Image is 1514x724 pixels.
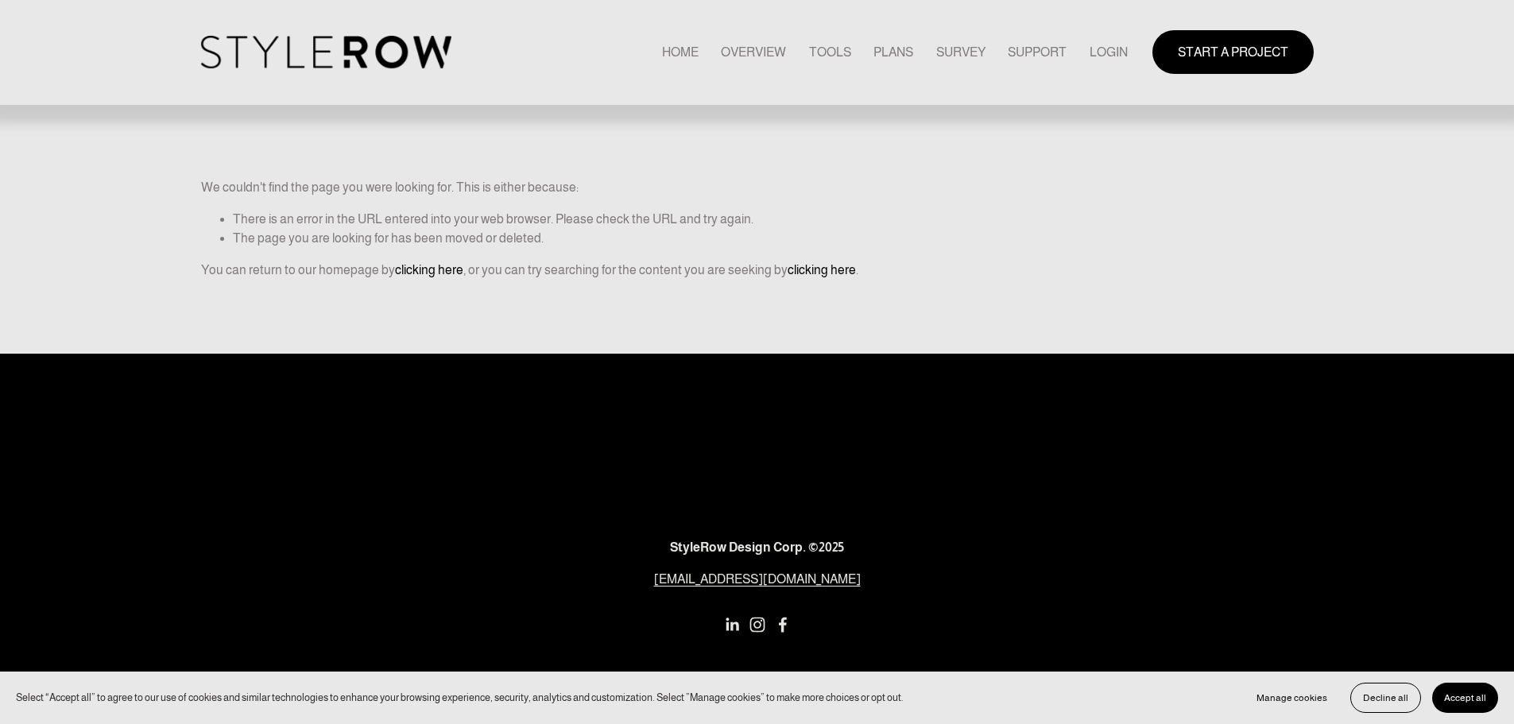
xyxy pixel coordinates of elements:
[233,229,1314,248] li: The page you are looking for has been moved or deleted.
[1363,692,1408,703] span: Decline all
[788,263,856,277] a: clicking here
[233,210,1314,229] li: There is an error in the URL entered into your web browser. Please check the URL and try again.
[1008,43,1067,62] span: SUPPORT
[1432,683,1498,713] button: Accept all
[1444,692,1486,703] span: Accept all
[749,617,765,633] a: Instagram
[1245,683,1339,713] button: Manage cookies
[1257,692,1327,703] span: Manage cookies
[873,41,913,63] a: PLANS
[775,617,791,633] a: Facebook
[662,41,699,63] a: HOME
[16,690,904,705] p: Select “Accept all” to agree to our use of cookies and similar technologies to enhance your brows...
[201,36,451,68] img: StyleRow
[724,617,740,633] a: LinkedIn
[1090,41,1128,63] a: LOGIN
[201,118,1314,197] p: We couldn't find the page you were looking for. This is either because:
[936,41,985,63] a: SURVEY
[670,540,844,554] strong: StyleRow Design Corp. ©2025
[1350,683,1421,713] button: Decline all
[654,570,861,589] a: [EMAIL_ADDRESS][DOMAIN_NAME]
[1008,41,1067,63] a: folder dropdown
[809,41,851,63] a: TOOLS
[1152,30,1314,74] a: START A PROJECT
[721,41,786,63] a: OVERVIEW
[395,263,463,277] a: clicking here
[201,261,1314,280] p: You can return to our homepage by , or you can try searching for the content you are seeking by .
